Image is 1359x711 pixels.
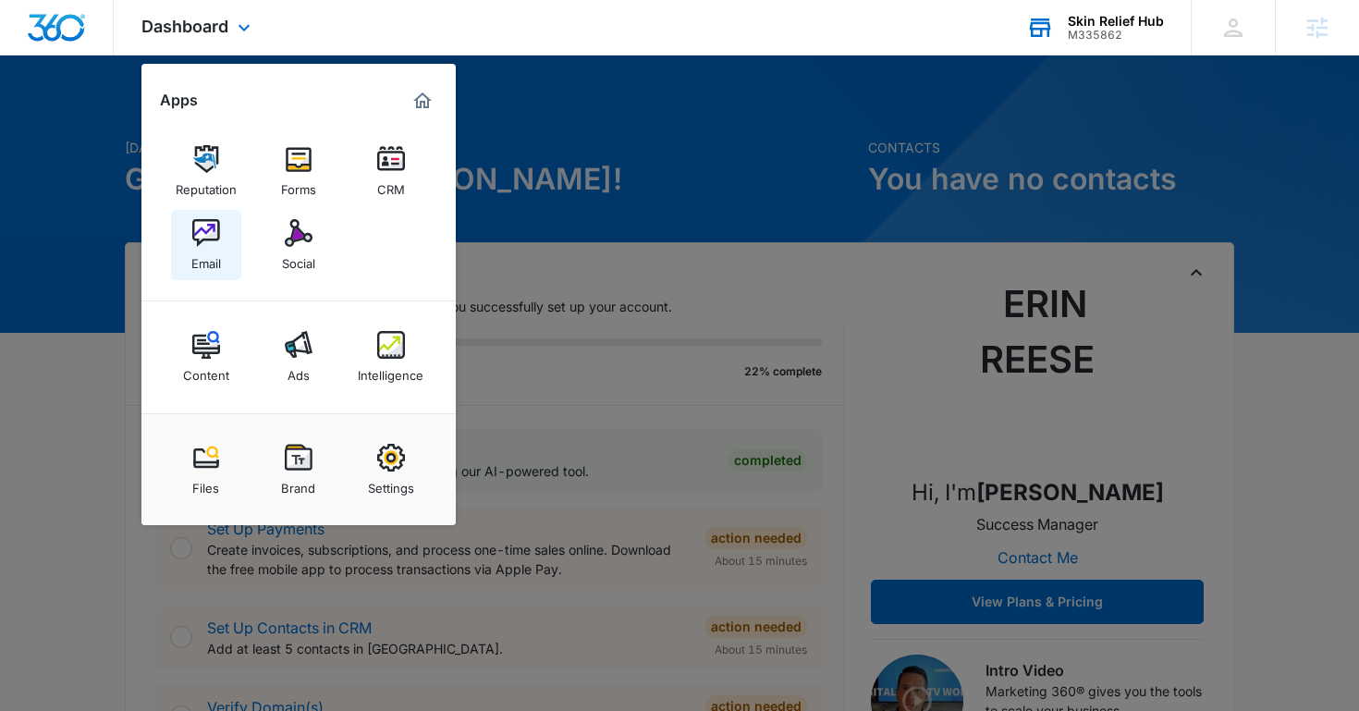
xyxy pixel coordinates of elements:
[356,435,426,505] a: Settings
[183,359,229,383] div: Content
[171,435,241,505] a: Files
[377,173,405,197] div: CRM
[408,86,437,116] a: Marketing 360® Dashboard
[263,435,334,505] a: Brand
[176,173,237,197] div: Reputation
[1068,29,1164,42] div: account id
[358,359,423,383] div: Intelligence
[282,247,315,271] div: Social
[281,173,316,197] div: Forms
[263,136,334,206] a: Forms
[1068,14,1164,29] div: account name
[356,322,426,392] a: Intelligence
[263,322,334,392] a: Ads
[160,92,198,109] h2: Apps
[171,210,241,280] a: Email
[141,17,228,36] span: Dashboard
[191,247,221,271] div: Email
[356,136,426,206] a: CRM
[171,136,241,206] a: Reputation
[288,359,310,383] div: Ads
[263,210,334,280] a: Social
[368,472,414,496] div: Settings
[171,322,241,392] a: Content
[281,472,315,496] div: Brand
[192,472,219,496] div: Files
